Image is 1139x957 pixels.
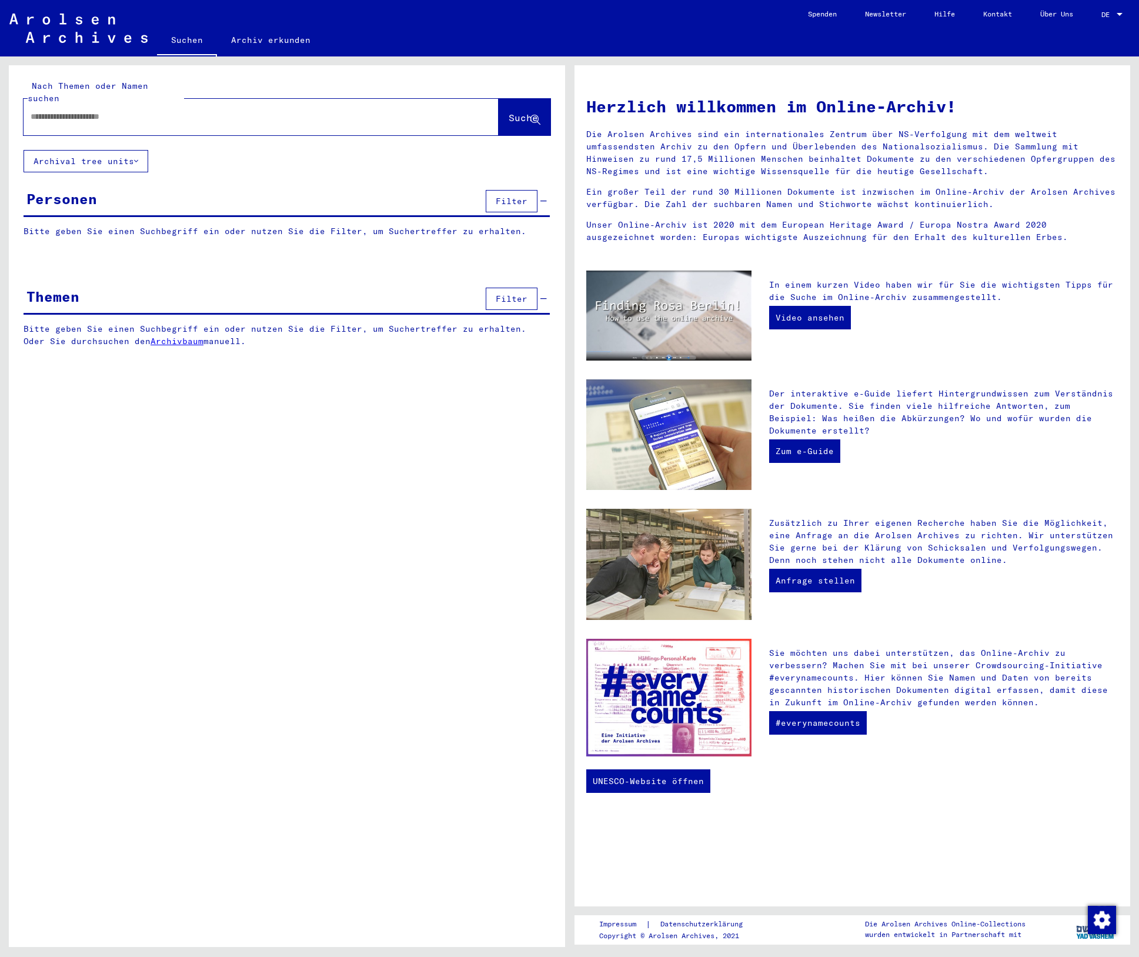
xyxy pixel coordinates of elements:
[586,639,752,757] img: enc.jpg
[769,306,851,329] a: Video ansehen
[586,94,1119,119] h1: Herzlich willkommen im Online-Archiv!
[599,918,646,931] a: Impressum
[769,711,867,735] a: #everynamecounts
[586,379,752,490] img: eguide.jpg
[599,918,757,931] div: |
[1088,906,1116,934] img: Zustimmung ändern
[769,439,840,463] a: Zum e-Guide
[26,188,97,209] div: Personen
[151,336,203,346] a: Archivbaum
[769,279,1118,304] p: In einem kurzen Video haben wir für Sie die wichtigsten Tipps für die Suche im Online-Archiv zusa...
[586,128,1119,178] p: Die Arolsen Archives sind ein internationales Zentrum über NS-Verfolgung mit dem weltweit umfasse...
[496,294,527,304] span: Filter
[24,323,550,348] p: Bitte geben Sie einen Suchbegriff ein oder nutzen Sie die Filter, um Suchertreffer zu erhalten. O...
[1074,915,1118,944] img: yv_logo.png
[9,14,148,43] img: Arolsen_neg.svg
[586,219,1119,244] p: Unser Online-Archiv ist 2020 mit dem European Heritage Award / Europa Nostra Award 2020 ausgezeic...
[496,196,527,206] span: Filter
[486,190,537,212] button: Filter
[499,99,550,135] button: Suche
[769,647,1118,709] p: Sie möchten uns dabei unterstützen, das Online-Archiv zu verbessern? Machen Sie mit bei unserer C...
[217,26,325,54] a: Archiv erkunden
[509,112,538,124] span: Suche
[26,286,79,307] div: Themen
[865,919,1026,929] p: Die Arolsen Archives Online-Collections
[28,81,148,104] mat-label: Nach Themen oder Namen suchen
[865,929,1026,940] p: wurden entwickelt in Partnerschaft mit
[586,186,1119,211] p: Ein großer Teil der rund 30 Millionen Dokumente ist inzwischen im Online-Archiv der Arolsen Archi...
[586,509,752,619] img: inquiries.jpg
[769,517,1118,566] p: Zusätzlich zu Ihrer eigenen Recherche haben Sie die Möglichkeit, eine Anfrage an die Arolsen Arch...
[651,918,757,931] a: Datenschutzerklärung
[24,225,550,238] p: Bitte geben Sie einen Suchbegriff ein oder nutzen Sie die Filter, um Suchertreffer zu erhalten.
[1101,11,1114,19] span: DE
[599,931,757,941] p: Copyright © Arolsen Archives, 2021
[24,150,148,172] button: Archival tree units
[769,569,861,592] a: Anfrage stellen
[157,26,217,56] a: Suchen
[586,769,710,793] a: UNESCO-Website öffnen
[486,288,537,310] button: Filter
[586,271,752,361] img: video.jpg
[769,388,1118,437] p: Der interaktive e-Guide liefert Hintergrundwissen zum Verständnis der Dokumente. Sie finden viele...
